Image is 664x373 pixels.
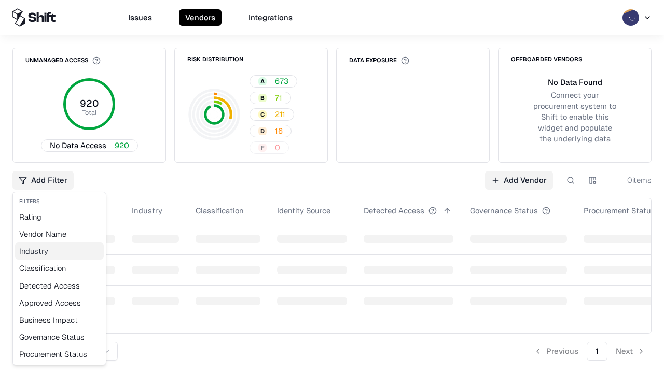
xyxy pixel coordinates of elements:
[15,294,104,311] div: Approved Access
[15,260,104,277] div: Classification
[15,242,104,260] div: Industry
[15,225,104,242] div: Vendor Name
[12,192,106,365] div: Add Filter
[15,346,104,363] div: Procurement Status
[15,311,104,328] div: Business Impact
[15,208,104,225] div: Rating
[15,328,104,346] div: Governance Status
[15,277,104,294] div: Detected Access
[15,194,104,208] div: Filters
